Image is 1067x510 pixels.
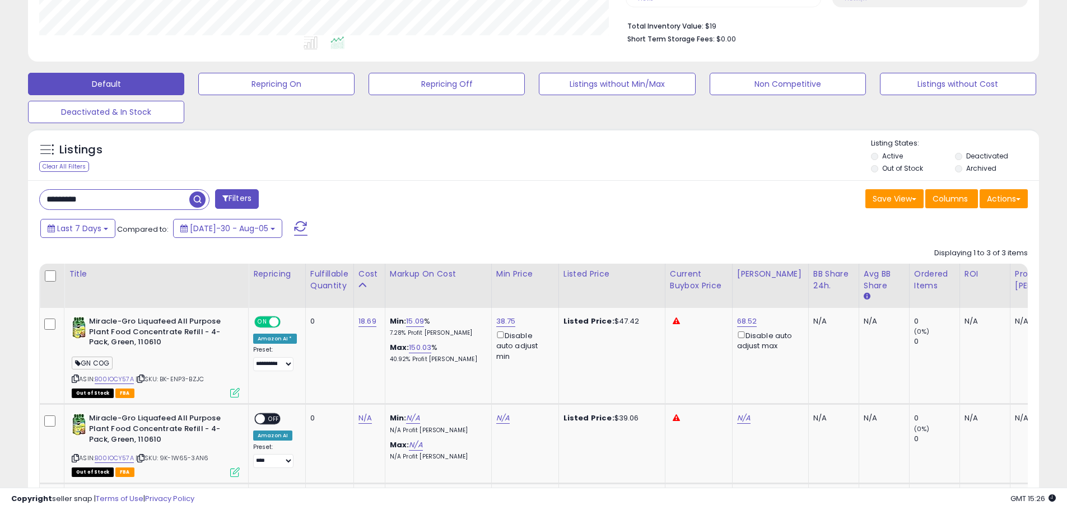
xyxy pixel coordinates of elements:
[880,73,1036,95] button: Listings without Cost
[539,73,695,95] button: Listings without Min/Max
[563,316,614,326] b: Listed Price:
[28,73,184,95] button: Default
[563,268,660,280] div: Listed Price
[933,193,968,204] span: Columns
[310,413,345,423] div: 0
[914,413,959,423] div: 0
[716,34,736,44] span: $0.00
[390,343,483,363] div: %
[914,424,930,433] small: (0%)
[864,316,901,326] div: N/A
[914,327,930,336] small: (0%)
[72,413,86,436] img: 51DtEWQH5dL._SL40_.jpg
[72,389,114,398] span: All listings that are currently out of stock and unavailable for purchase on Amazon
[190,223,268,234] span: [DATE]-30 - Aug-05
[390,329,483,337] p: 7.28% Profit [PERSON_NAME]
[28,101,184,123] button: Deactivated & In Stock
[198,73,355,95] button: Repricing On
[925,189,978,208] button: Columns
[409,439,422,451] a: N/A
[358,413,372,424] a: N/A
[390,316,407,326] b: Min:
[40,219,115,238] button: Last 7 Days
[390,342,409,353] b: Max:
[59,142,102,158] h5: Listings
[871,138,1039,149] p: Listing States:
[72,467,114,477] span: All listings that are currently out of stock and unavailable for purchase on Amazon
[136,375,204,383] span: | SKU: BK-ENP3-BZJC
[253,268,301,280] div: Repricing
[1010,493,1056,504] span: 2025-08-13 15:26 GMT
[390,316,483,337] div: %
[914,316,959,326] div: 0
[310,316,345,326] div: 0
[496,413,510,424] a: N/A
[95,375,134,384] a: B00IOCY57A
[563,316,656,326] div: $47.42
[737,413,751,424] a: N/A
[39,161,89,172] div: Clear All Filters
[173,219,282,238] button: [DATE]-30 - Aug-05
[215,189,259,209] button: Filters
[864,268,905,292] div: Avg BB Share
[965,413,1001,423] div: N/A
[914,336,959,347] div: 0
[406,316,424,327] a: 15.09
[563,413,656,423] div: $39.06
[966,151,1008,161] label: Deactivated
[11,494,194,504] div: seller snap | |
[390,355,483,363] p: 40.92% Profit [PERSON_NAME]
[710,73,866,95] button: Non Competitive
[390,439,409,450] b: Max:
[737,268,804,280] div: [PERSON_NAME]
[95,453,134,463] a: B00IOCY57A
[914,434,959,444] div: 0
[253,346,297,371] div: Preset:
[96,493,143,504] a: Terms of Use
[72,413,240,475] div: ASIN:
[72,357,113,369] span: GN COG
[358,268,380,280] div: Cost
[965,316,1001,326] div: N/A
[864,413,901,423] div: N/A
[136,453,208,462] span: | SKU: 9K-1W65-3AN6
[864,292,870,302] small: Avg BB Share.
[627,21,703,31] b: Total Inventory Value:
[882,163,923,173] label: Out of Stock
[72,316,86,339] img: 51DtEWQH5dL._SL40_.jpg
[253,334,297,344] div: Amazon AI *
[496,329,550,362] div: Disable auto adjust min
[563,413,614,423] b: Listed Price:
[813,413,850,423] div: N/A
[57,223,101,234] span: Last 7 Days
[390,453,483,461] p: N/A Profit [PERSON_NAME]
[966,163,996,173] label: Archived
[934,248,1028,259] div: Displaying 1 to 3 of 3 items
[265,414,283,424] span: OFF
[496,316,516,327] a: 38.75
[310,268,349,292] div: Fulfillable Quantity
[627,34,715,44] b: Short Term Storage Fees:
[390,268,487,280] div: Markup on Cost
[813,316,850,326] div: N/A
[390,413,407,423] b: Min:
[145,493,194,504] a: Privacy Policy
[813,268,854,292] div: BB Share 24h.
[253,431,292,441] div: Amazon AI
[369,73,525,95] button: Repricing Off
[390,427,483,434] p: N/A Profit [PERSON_NAME]
[89,316,225,350] b: Miracle-Gro Liquafeed All Purpose Plant Food Concentrate Refill - 4-Pack, Green, 110610
[737,329,800,351] div: Disable auto adjust max
[865,189,924,208] button: Save View
[358,316,376,327] a: 18.69
[980,189,1028,208] button: Actions
[882,151,903,161] label: Active
[496,268,554,280] div: Min Price
[255,317,269,327] span: ON
[627,18,1019,32] li: $19
[914,268,955,292] div: Ordered Items
[409,342,431,353] a: 150.03
[11,493,52,504] strong: Copyright
[670,268,728,292] div: Current Buybox Price
[253,443,297,469] div: Preset:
